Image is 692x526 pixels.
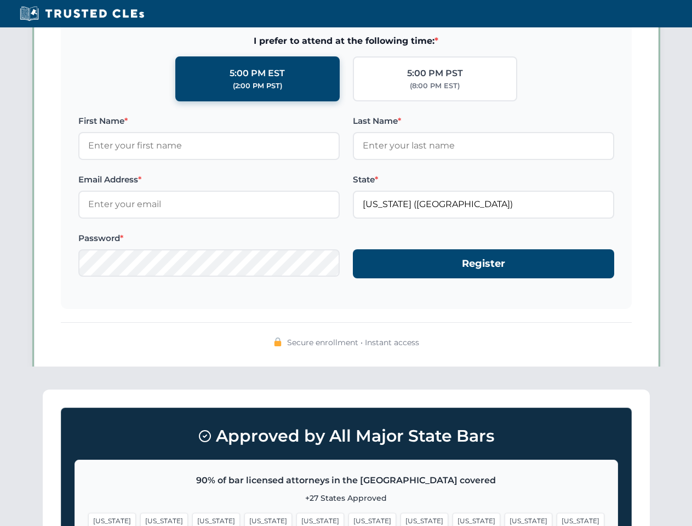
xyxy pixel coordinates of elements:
[78,34,614,48] span: I prefer to attend at the following time:
[88,492,604,504] p: +27 States Approved
[78,191,340,218] input: Enter your email
[353,191,614,218] input: Florida (FL)
[16,5,147,22] img: Trusted CLEs
[78,115,340,128] label: First Name
[410,81,460,92] div: (8:00 PM EST)
[287,336,419,348] span: Secure enrollment • Instant access
[353,115,614,128] label: Last Name
[273,338,282,346] img: 🔒
[353,173,614,186] label: State
[353,249,614,278] button: Register
[78,232,340,245] label: Password
[230,66,285,81] div: 5:00 PM EST
[78,132,340,159] input: Enter your first name
[353,132,614,159] input: Enter your last name
[78,173,340,186] label: Email Address
[75,421,618,451] h3: Approved by All Major State Bars
[407,66,463,81] div: 5:00 PM PST
[88,473,604,488] p: 90% of bar licensed attorneys in the [GEOGRAPHIC_DATA] covered
[233,81,282,92] div: (2:00 PM PST)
